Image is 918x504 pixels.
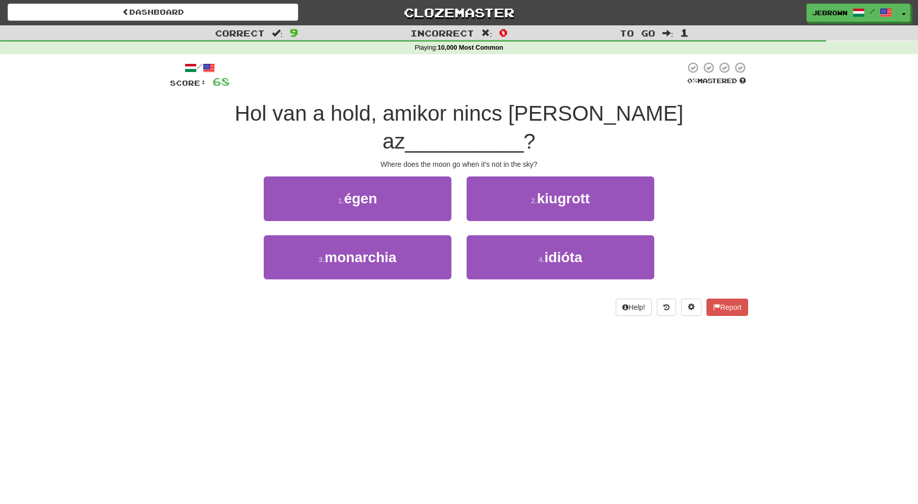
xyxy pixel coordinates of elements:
[806,4,898,22] a: jebrown /
[410,28,474,38] span: Incorrect
[264,235,451,279] button: 3.monarchia
[616,299,652,316] button: Help!
[467,235,654,279] button: 4.idióta
[620,28,655,38] span: To go
[170,79,206,87] span: Score:
[531,197,537,205] small: 2 .
[662,29,674,38] span: :
[499,26,508,39] span: 0
[313,4,604,21] a: Clozemaster
[657,299,676,316] button: Round history (alt+y)
[325,249,397,265] span: monarchia
[870,8,875,15] span: /
[170,159,748,169] div: Where does the moon go when it's not in the sky?
[213,75,230,88] span: 68
[290,26,298,39] span: 9
[545,249,583,265] span: idióta
[523,129,535,153] span: ?
[687,77,697,85] span: 0 %
[812,8,848,17] span: jebrown
[405,129,524,153] span: __________
[319,256,325,264] small: 3 .
[438,44,503,51] strong: 10,000 Most Common
[8,4,298,21] a: Dashboard
[272,29,283,38] span: :
[467,176,654,221] button: 2.kiugrott
[344,191,377,206] span: égen
[680,26,689,39] span: 1
[264,176,451,221] button: 1.égen
[170,61,230,74] div: /
[215,28,265,38] span: Correct
[707,299,748,316] button: Report
[537,191,590,206] span: kiugrott
[685,77,748,86] div: Mastered
[539,256,545,264] small: 4 .
[481,29,492,38] span: :
[235,101,684,153] span: Hol van a hold, amikor nincs [PERSON_NAME] az
[338,197,344,205] small: 1 .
